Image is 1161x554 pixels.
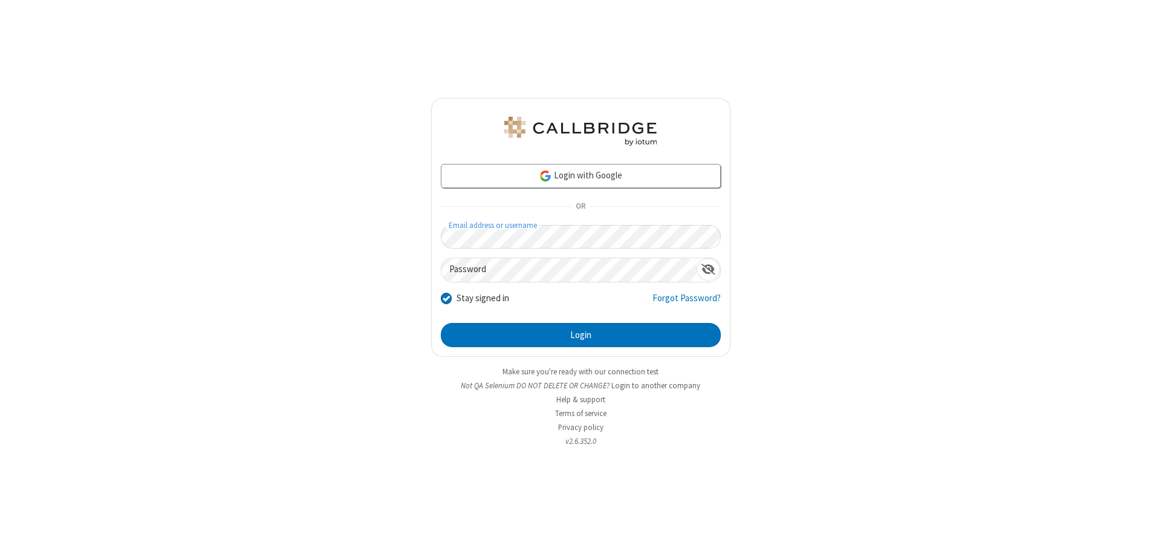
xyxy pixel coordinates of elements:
button: Login [441,323,721,347]
a: Terms of service [555,408,607,419]
div: Show password [697,258,720,281]
a: Help & support [556,394,605,405]
li: Not QA Selenium DO NOT DELETE OR CHANGE? [431,380,730,391]
li: v2.6.352.0 [431,435,730,447]
a: Make sure you're ready with our connection test [502,367,659,377]
label: Stay signed in [457,292,509,305]
input: Email address or username [441,225,721,249]
img: google-icon.png [539,169,552,183]
a: Privacy policy [558,422,603,432]
input: Password [441,258,697,282]
a: Forgot Password? [652,292,721,314]
span: OR [571,198,590,215]
a: Login with Google [441,164,721,188]
iframe: Chat [1131,523,1152,546]
img: QA Selenium DO NOT DELETE OR CHANGE [502,117,659,146]
button: Login to another company [611,380,700,391]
